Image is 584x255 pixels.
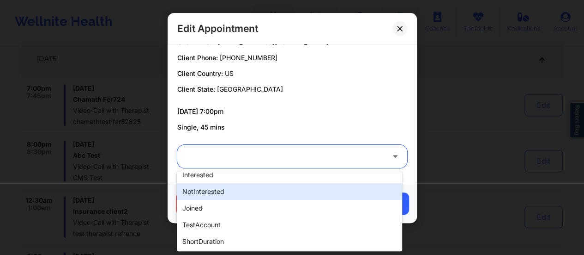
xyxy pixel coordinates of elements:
[177,167,402,183] div: interested
[177,69,407,78] p: Client Country:
[177,233,402,250] div: shortDuration
[177,53,407,62] p: Client Phone:
[177,22,258,35] h2: Edit Appointment
[220,54,277,62] span: [PHONE_NUMBER]
[177,85,407,94] p: Client State:
[177,217,402,233] div: testAccount
[334,193,409,215] button: Save Changes
[177,183,402,200] div: notInterested
[225,69,234,77] span: US
[177,200,402,217] div: joined
[177,107,407,116] p: [DATE] 7:00pm
[217,85,283,93] span: [GEOGRAPHIC_DATA]
[175,193,271,215] button: Cancel Appointment
[177,123,407,132] p: Single, 45 mins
